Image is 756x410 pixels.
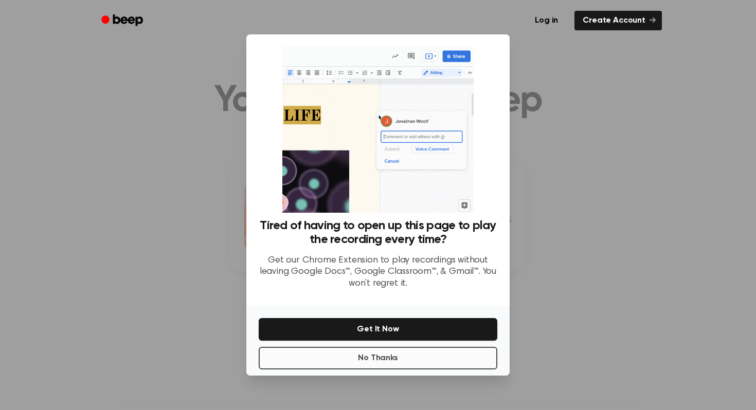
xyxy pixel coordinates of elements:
[259,219,497,247] h3: Tired of having to open up this page to play the recording every time?
[574,11,662,30] a: Create Account
[259,255,497,290] p: Get our Chrome Extension to play recordings without leaving Google Docs™, Google Classroom™, & Gm...
[94,11,152,31] a: Beep
[259,318,497,341] button: Get It Now
[525,9,568,32] a: Log in
[282,47,473,213] img: Beep extension in action
[259,347,497,369] button: No Thanks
